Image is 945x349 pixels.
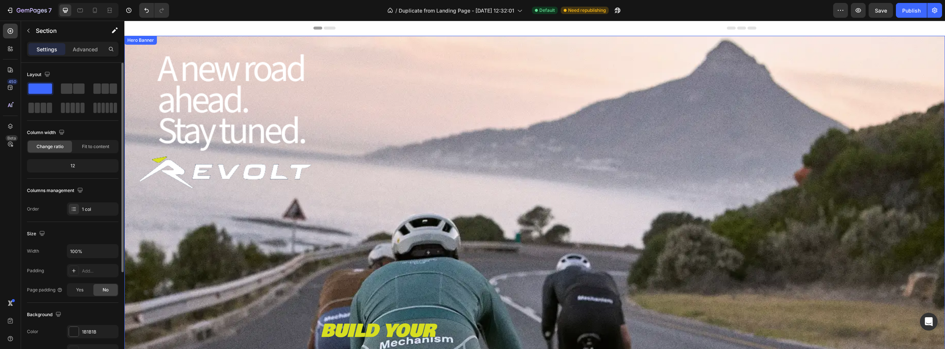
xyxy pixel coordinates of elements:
div: Columns management [27,186,85,196]
div: 1B1B1B [82,329,117,335]
div: Width [27,248,39,254]
div: Publish [902,7,921,14]
span: Default [539,7,555,14]
div: Open Intercom Messenger [920,313,938,331]
p: Section [36,26,96,35]
iframe: Design area [124,21,945,349]
div: Page padding [27,287,63,293]
div: 1 col [82,206,117,213]
div: Color [27,328,38,335]
div: Padding [27,267,44,274]
p: Settings [37,45,57,53]
button: 7 [3,3,55,18]
div: Add... [82,268,117,274]
button: Publish [896,3,927,18]
span: / [395,7,397,14]
div: Hero Banner [1,16,31,23]
span: Duplicate from Landing Page - [DATE] 12:32:01 [399,7,514,14]
button: Save [869,3,893,18]
div: Size [27,229,47,239]
span: Change ratio [37,143,63,150]
div: 12 [28,161,117,171]
div: Layout [27,70,52,80]
div: Column width [27,128,66,138]
p: Advanced [73,45,98,53]
span: Save [875,7,887,14]
p: 7 [48,6,52,15]
div: Undo/Redo [139,3,169,18]
div: Order [27,206,39,212]
span: Yes [76,287,83,293]
div: 450 [7,79,18,85]
span: No [103,287,109,293]
div: Background [27,310,63,320]
span: Need republishing [568,7,606,14]
span: Fit to content [82,143,109,150]
input: Auto [67,244,118,258]
div: Beta [6,135,18,141]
